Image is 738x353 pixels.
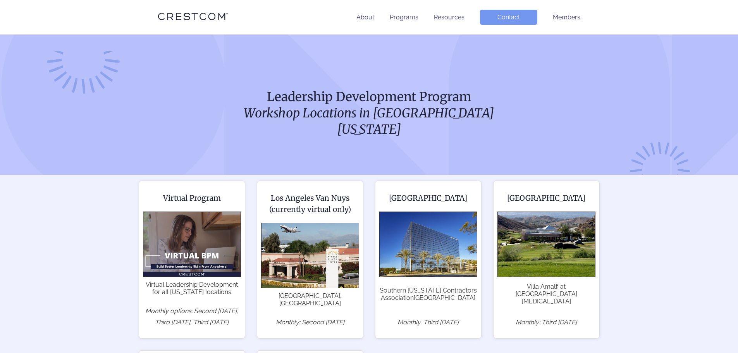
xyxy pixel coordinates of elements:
[553,14,580,21] a: Members
[257,181,363,339] a: Los Angeles Van Nuys (currently virtual only) [GEOGRAPHIC_DATA], [GEOGRAPHIC_DATA] Monthly: Secon...
[244,105,494,137] i: Workshop Locations in [GEOGRAPHIC_DATA][US_STATE]
[497,281,595,307] span: Villa Amalfi at [GEOGRAPHIC_DATA][MEDICAL_DATA]
[397,319,459,326] i: Monthly: Third [DATE]
[143,281,241,296] span: Virtual Leadership Development for all [US_STATE] locations
[379,281,477,307] span: Southern [US_STATE] Contractors Association[GEOGRAPHIC_DATA]
[497,193,595,204] h2: [GEOGRAPHIC_DATA]
[390,14,418,21] a: Programs
[143,212,241,277] img: Virtual
[516,319,577,326] i: Monthly: Third [DATE]
[379,193,477,204] h2: [GEOGRAPHIC_DATA]
[221,89,517,138] h1: Leadership Development Program
[356,14,374,21] a: About
[143,193,241,204] h2: Virtual Program
[434,14,464,21] a: Resources
[276,319,344,326] i: Monthly: Second [DATE]
[497,212,595,277] img: Riverside County North
[145,307,238,326] i: Monthly options: Second [DATE], Third [DATE], Third [DATE]
[261,292,359,307] span: [GEOGRAPHIC_DATA], [GEOGRAPHIC_DATA]
[261,193,359,215] h2: Los Angeles Van Nuys (currently virtual only)
[493,181,600,339] a: [GEOGRAPHIC_DATA] Villa Amalfi at [GEOGRAPHIC_DATA][MEDICAL_DATA] Monthly: Third [DATE]
[379,212,477,277] img: Orange County
[261,223,359,288] img: Los Angeles Van Nuys (currently virtual only)
[139,181,245,339] a: Virtual Program Virtual Leadership Development for all [US_STATE] locations Monthly options: Seco...
[375,181,482,339] a: [GEOGRAPHIC_DATA] Southern [US_STATE] Contractors Association[GEOGRAPHIC_DATA] Monthly: Third [DATE]
[480,10,537,25] a: Contact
